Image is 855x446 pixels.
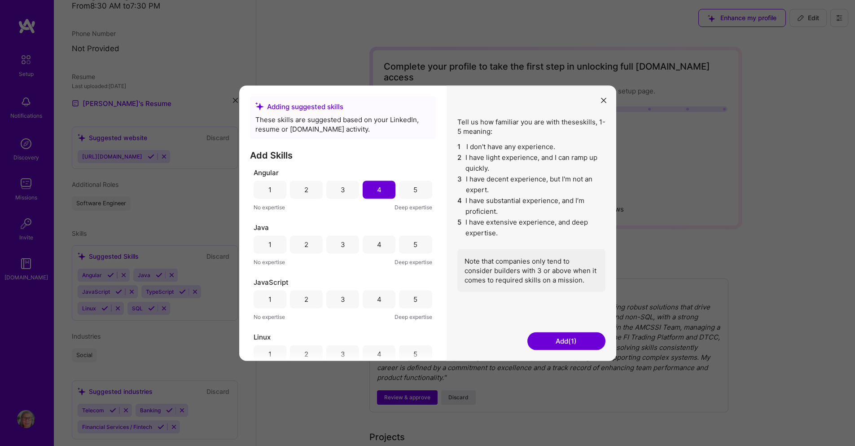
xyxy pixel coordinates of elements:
div: 3 [341,185,345,194]
div: These skills are suggested based on your LinkedIn, resume or [DOMAIN_NAME] activity. [255,115,430,133]
li: I don't have any experience. [457,141,605,152]
h3: Add Skills [250,150,436,160]
div: 4 [377,185,381,194]
div: 2 [304,349,308,359]
div: 1 [268,185,272,194]
span: Java [254,222,269,232]
div: 4 [377,295,381,304]
i: icon SuggestedTeams [255,102,263,110]
span: Deep expertise [395,312,432,321]
span: 2 [457,152,462,173]
div: 3 [341,240,345,249]
div: 3 [341,295,345,304]
span: Linux [254,332,271,341]
div: 5 [413,185,417,194]
span: Angular [254,168,279,177]
div: 4 [377,349,381,359]
span: JavaScript [254,277,289,287]
span: 4 [457,195,462,216]
span: Deep expertise [395,257,432,266]
div: Tell us how familiar you are with these skills , 1-5 meaning: [457,117,605,291]
span: 5 [457,216,462,238]
div: 1 [268,240,272,249]
li: I have extensive experience, and deep expertise. [457,216,605,238]
li: I have substantial experience, and I’m proficient. [457,195,605,216]
div: 5 [413,240,417,249]
span: No expertise [254,312,285,321]
button: Add(1) [527,332,605,350]
div: 1 [268,295,272,304]
div: 5 [413,295,417,304]
div: 3 [341,349,345,359]
span: Deep expertise [395,202,432,212]
span: 1 [457,141,463,152]
li: I have decent experience, but I'm not an expert. [457,173,605,195]
span: No expertise [254,202,285,212]
i: icon Close [601,98,606,103]
div: 4 [377,240,381,249]
div: 2 [304,185,308,194]
div: 1 [268,349,272,359]
div: modal [239,85,616,361]
div: 5 [413,349,417,359]
div: Note that companies only tend to consider builders with 3 or above when it comes to required skil... [457,249,605,291]
div: Adding suggested skills [255,102,430,111]
li: I have light experience, and I can ramp up quickly. [457,152,605,173]
span: 3 [457,173,462,195]
div: 2 [304,295,308,304]
span: No expertise [254,257,285,266]
div: 2 [304,240,308,249]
